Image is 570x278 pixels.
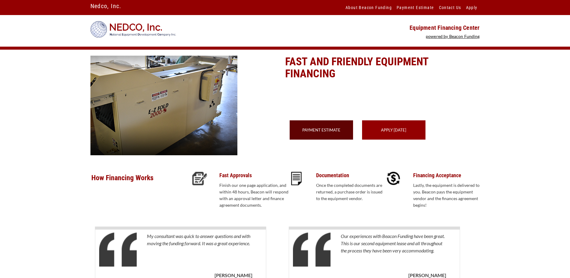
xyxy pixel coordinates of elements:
[285,148,370,153] a: or Contact Your Financing Consultant >>
[90,21,176,38] img: NEDCO.png
[285,83,480,110] p: Our application process is designed to give you exactly that! Typically, approval is given within...
[99,233,137,267] img: Quotes
[293,233,331,267] img: Quotes
[408,272,446,278] b: [PERSON_NAME]
[413,182,483,209] p: Lastly, the equipment is delivered to you. Beacon pays the equipment vendor and the finances agre...
[90,1,121,11] a: Nedco, Inc.
[291,172,302,185] img: docs-icon.PNG
[219,182,289,209] p: Finish our one page application, and within 48 hours, Beacon will respond with an approval letter...
[316,182,386,202] p: Once the completed documents are returned, a purchase order is issued to the equipment vendor.
[302,128,340,132] a: Payment Estimate
[147,233,252,269] p: My consultant was quick to answer questions and with moving the funding forward. It was a great e...
[215,272,252,278] b: [PERSON_NAME]
[91,172,188,191] p: How Financing Works
[90,56,237,155] img: NEDCO-EFC.jpg
[426,34,480,39] a: powered by Beacon Funding
[387,172,400,185] img: accept-icon.PNG
[285,56,480,80] p: Fast and Friendly Equipment Financing
[341,233,446,269] p: Our experiences with Beacon Funding have been great. This is our second equipment lease and all t...
[289,24,480,31] p: Equipment Financing Center
[381,128,406,132] a: Apply [DATE]
[316,172,386,179] p: Documentation
[192,172,207,185] img: approval-icon.PNG
[219,172,289,179] p: Fast Approvals
[413,172,483,179] p: Financing Acceptance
